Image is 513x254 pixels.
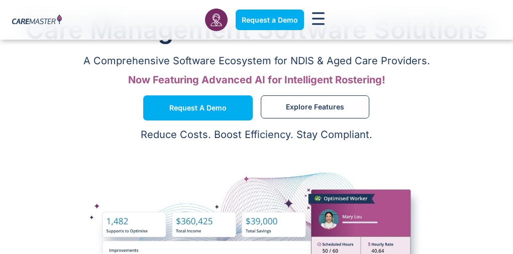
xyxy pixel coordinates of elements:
[10,55,503,67] p: A Comprehensive Software Ecosystem for NDIS & Aged Care Providers.
[12,15,62,26] img: CareMaster Logo
[143,95,253,120] a: Request a Demo
[6,129,507,141] p: Reduce Costs. Boost Efficiency. Stay Compliant.
[286,104,344,109] span: Explore Features
[261,95,369,118] a: Explore Features
[312,12,325,27] div: Menu Toggle
[128,74,385,86] span: Now Featuring Advanced AI for Intelligent Rostering!
[236,10,304,30] a: Request a Demo
[242,16,298,24] span: Request a Demo
[169,105,227,110] span: Request a Demo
